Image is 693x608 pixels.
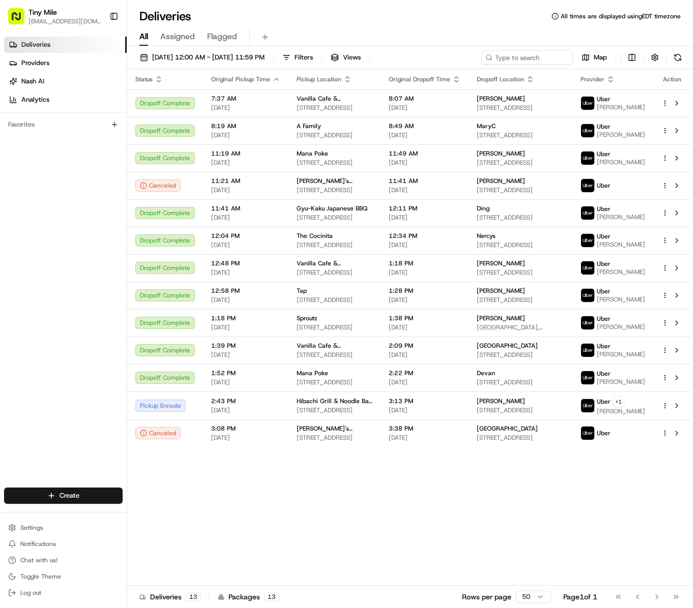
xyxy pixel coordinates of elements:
[139,592,201,602] div: Deliveries
[597,398,611,406] span: Uber
[297,149,328,158] span: Mana Poke
[389,122,460,130] span: 8:49 AM
[581,206,594,220] img: uber-new-logo.jpeg
[211,131,280,139] span: [DATE]
[597,429,611,437] span: Uber
[211,351,280,359] span: [DATE]
[477,75,524,83] span: Dropoff Location
[594,53,607,62] span: Map
[297,241,372,249] span: [STREET_ADDRESS]
[297,131,372,139] span: [STREET_ADDRESS]
[577,50,612,65] button: Map
[297,424,372,433] span: [PERSON_NAME]'s Pizzeria
[477,122,496,130] span: MaryC
[297,214,372,222] span: [STREET_ADDRESS]
[597,205,611,213] span: Uber
[597,370,611,378] span: Uber
[477,342,538,350] span: [GEOGRAPHIC_DATA]
[297,186,372,194] span: [STREET_ADDRESS]
[477,214,564,222] span: [STREET_ADDRESS]
[60,491,79,500] span: Create
[10,149,18,158] div: 📗
[152,53,265,62] span: [DATE] 12:00 AM - [DATE] 11:59 PM
[389,232,460,240] span: 12:34 PM
[211,296,280,304] span: [DATE]
[211,232,280,240] span: 12:04 PM
[139,8,191,24] h1: Deliveries
[4,37,127,53] a: Deliveries
[581,97,594,110] img: uber-new-logo.jpeg
[389,149,460,158] span: 11:49 AM
[211,378,280,386] span: [DATE]
[160,31,195,43] span: Assigned
[211,268,280,277] span: [DATE]
[477,149,525,158] span: [PERSON_NAME]
[211,424,280,433] span: 3:08 PM
[389,95,460,103] span: 8:07 AM
[21,58,49,68] span: Providers
[28,7,57,17] button: Tiny Mile
[597,407,645,415] span: [PERSON_NAME]
[20,148,78,159] span: Knowledge Base
[297,177,372,185] span: [PERSON_NAME]'s Pizzeria
[581,427,594,440] img: uber-new-logo.jpeg
[477,259,525,267] span: [PERSON_NAME]
[20,572,61,581] span: Toggle Theme
[389,424,460,433] span: 3:38 PM
[295,53,313,62] span: Filters
[211,287,280,295] span: 12:58 PM
[4,4,105,28] button: Tiny Mile[EMAIL_ADDRESS][DOMAIN_NAME]
[477,397,525,405] span: [PERSON_NAME]
[597,268,645,276] span: [PERSON_NAME]
[477,434,564,442] span: [STREET_ADDRESS]
[671,50,685,65] button: Refresh
[297,204,367,212] span: Gyu-Kaku Japanese BBQ
[581,124,594,137] img: uber-new-logo.jpeg
[173,101,185,113] button: Start new chat
[597,350,645,358] span: [PERSON_NAME]
[389,323,460,331] span: [DATE]
[297,232,333,240] span: The Cocinita
[597,323,645,331] span: [PERSON_NAME]
[297,406,372,414] span: [STREET_ADDRESS]
[35,98,167,108] div: Start new chat
[597,123,611,131] span: Uber
[581,234,594,247] img: uber-new-logo.jpeg
[4,521,123,535] button: Settings
[211,434,280,442] span: [DATE]
[597,232,611,240] span: Uber
[477,378,564,386] span: [STREET_ADDRESS]
[389,314,460,322] span: 1:38 PM
[297,95,372,103] span: Vanilla Cafe & Breakfast/Desserts
[264,592,279,601] div: 13
[4,92,127,108] a: Analytics
[597,150,611,158] span: Uber
[597,158,645,166] span: [PERSON_NAME]
[477,287,525,295] span: [PERSON_NAME]
[297,259,372,267] span: Vanilla Cafe & Breakfast/Desserts
[72,173,123,181] a: Powered byPylon
[297,314,317,322] span: Sproutz
[597,240,645,249] span: [PERSON_NAME]
[581,344,594,357] img: uber-new-logo.jpeg
[389,268,460,277] span: [DATE]
[186,592,201,601] div: 13
[21,77,44,86] span: Nash AI
[297,351,372,359] span: [STREET_ADDRESS]
[389,378,460,386] span: [DATE]
[6,144,82,163] a: 📗Knowledge Base
[661,75,683,83] div: Action
[613,396,624,407] button: +1
[211,149,280,158] span: 11:19 AM
[389,406,460,414] span: [DATE]
[135,75,153,83] span: Status
[297,342,372,350] span: Vanilla Cafe & Breakfast/Desserts
[477,177,525,185] span: [PERSON_NAME]
[10,98,28,116] img: 1736555255976-a54dd68f-1ca7-489b-9aae-adbdc363a1c4
[581,316,594,329] img: uber-new-logo.jpeg
[477,351,564,359] span: [STREET_ADDRESS]
[28,17,101,25] button: [EMAIL_ADDRESS][DOMAIN_NAME]
[20,540,56,548] span: Notifications
[326,50,365,65] button: Views
[96,148,163,159] span: API Documentation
